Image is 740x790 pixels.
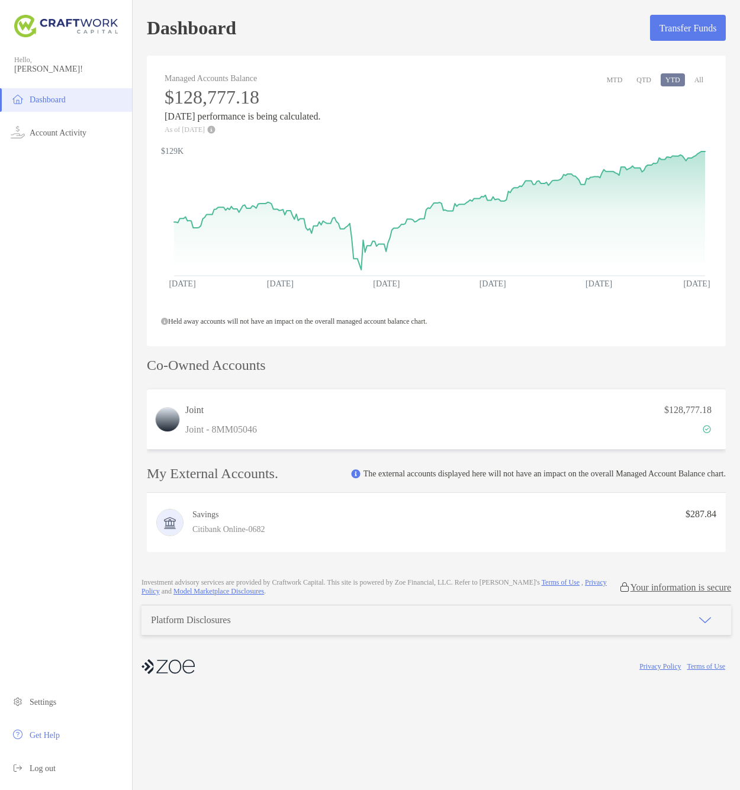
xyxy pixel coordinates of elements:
[147,14,236,41] h5: Dashboard
[157,510,183,536] img: Citi® Savings Account
[147,358,726,373] p: Co-Owned Accounts
[661,73,685,86] button: YTD
[185,403,257,417] h3: Joint
[664,402,712,417] p: $128,777.18
[185,422,257,437] p: Joint - 8MM05046
[690,73,708,86] button: All
[698,613,712,627] img: icon arrow
[630,582,731,593] p: Your information is secure
[165,86,320,108] h3: $128,777.18
[192,525,249,534] span: Citibank Online -
[683,279,710,288] text: [DATE]
[11,694,25,708] img: settings icon
[267,279,294,288] text: [DATE]
[373,279,400,288] text: [DATE]
[169,279,195,288] text: [DATE]
[687,662,725,670] a: Terms of Use
[703,425,711,433] img: Account Status icon
[11,727,25,741] img: get-help icon
[192,509,265,520] h4: Savings
[351,469,361,479] img: info
[30,731,60,740] span: Get Help
[30,698,56,707] span: Settings
[585,279,612,288] text: [DATE]
[249,525,265,534] span: 0682
[602,73,628,86] button: MTD
[161,317,427,325] span: Held away accounts will not have an impact on the overall managed account balance chart.
[141,578,607,595] a: Privacy Policy
[14,5,118,47] img: Zoe Logo
[11,760,25,775] img: logout icon
[11,92,25,106] img: household icon
[639,662,681,670] a: Privacy Policy
[165,86,320,134] div: [DATE] performance is being calculated.
[165,125,320,134] p: As of [DATE]
[30,764,56,773] span: Log out
[686,509,716,519] span: $287.84
[151,615,231,625] div: Platform Disclosures
[632,73,656,86] button: QTD
[650,15,726,41] button: Transfer Funds
[542,578,580,586] a: Terms of Use
[480,279,506,288] text: [DATE]
[207,125,215,134] img: Performance Info
[173,587,264,595] a: Model Marketplace Disclosures
[147,466,278,481] p: My External Accounts.
[141,653,195,680] img: company logo
[165,73,320,83] h4: Managed Accounts Balance
[141,578,619,596] p: Investment advisory services are provided by Craftwork Capital . This site is powered by Zoe Fina...
[30,95,66,104] span: Dashboard
[30,128,86,137] span: Account Activity
[156,408,179,431] img: logo account
[161,147,184,156] text: $129K
[14,65,125,74] span: [PERSON_NAME]!
[363,468,726,479] p: The external accounts displayed here will not have an impact on the overall Managed Account Balan...
[11,125,25,139] img: activity icon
